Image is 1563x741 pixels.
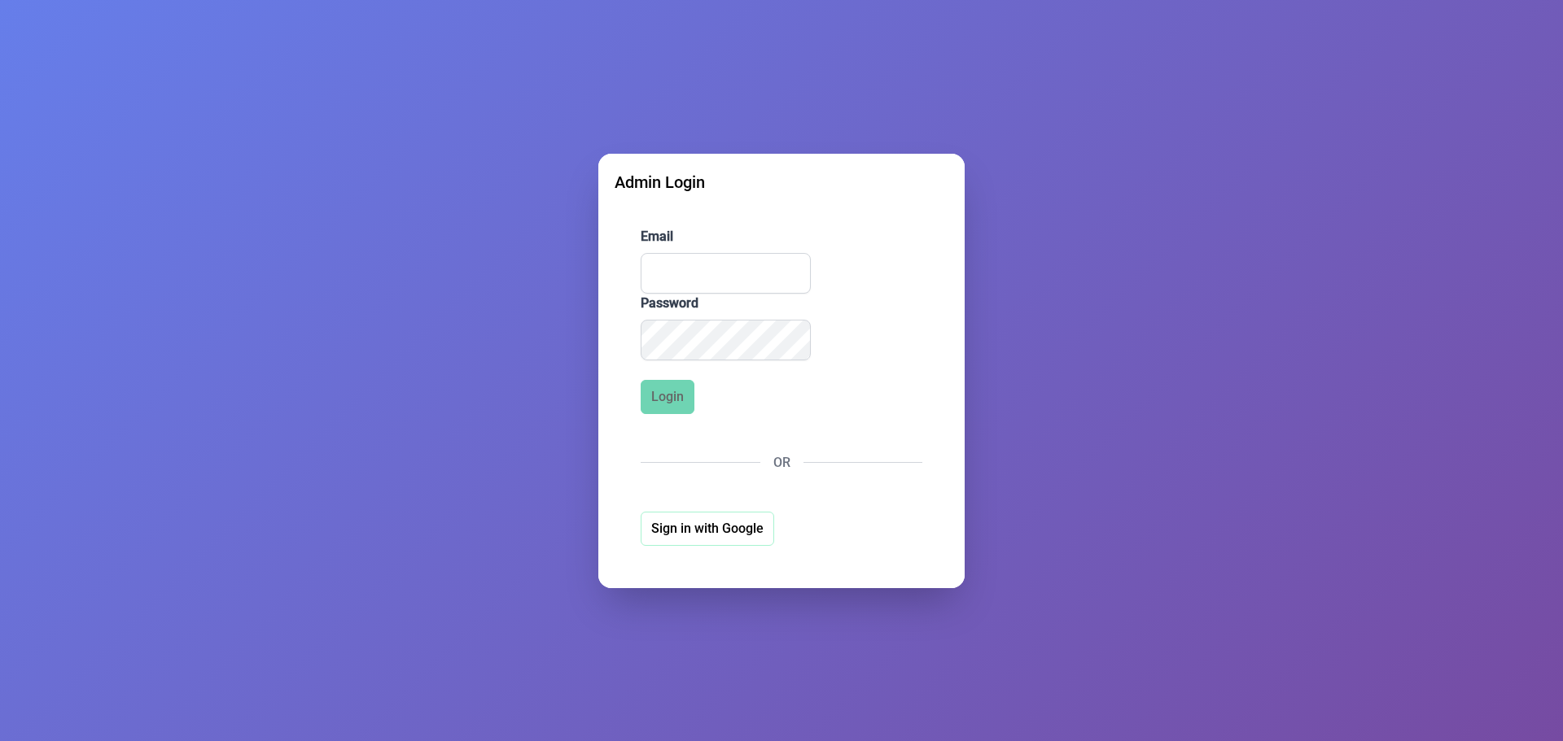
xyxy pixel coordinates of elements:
[641,294,922,313] label: Password
[641,227,922,246] label: Email
[615,170,948,194] div: Admin Login
[641,453,922,473] div: OR
[651,519,764,538] span: Sign in with Google
[651,387,684,407] span: Login
[641,512,774,546] button: Sign in with Google
[641,380,694,414] button: Login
